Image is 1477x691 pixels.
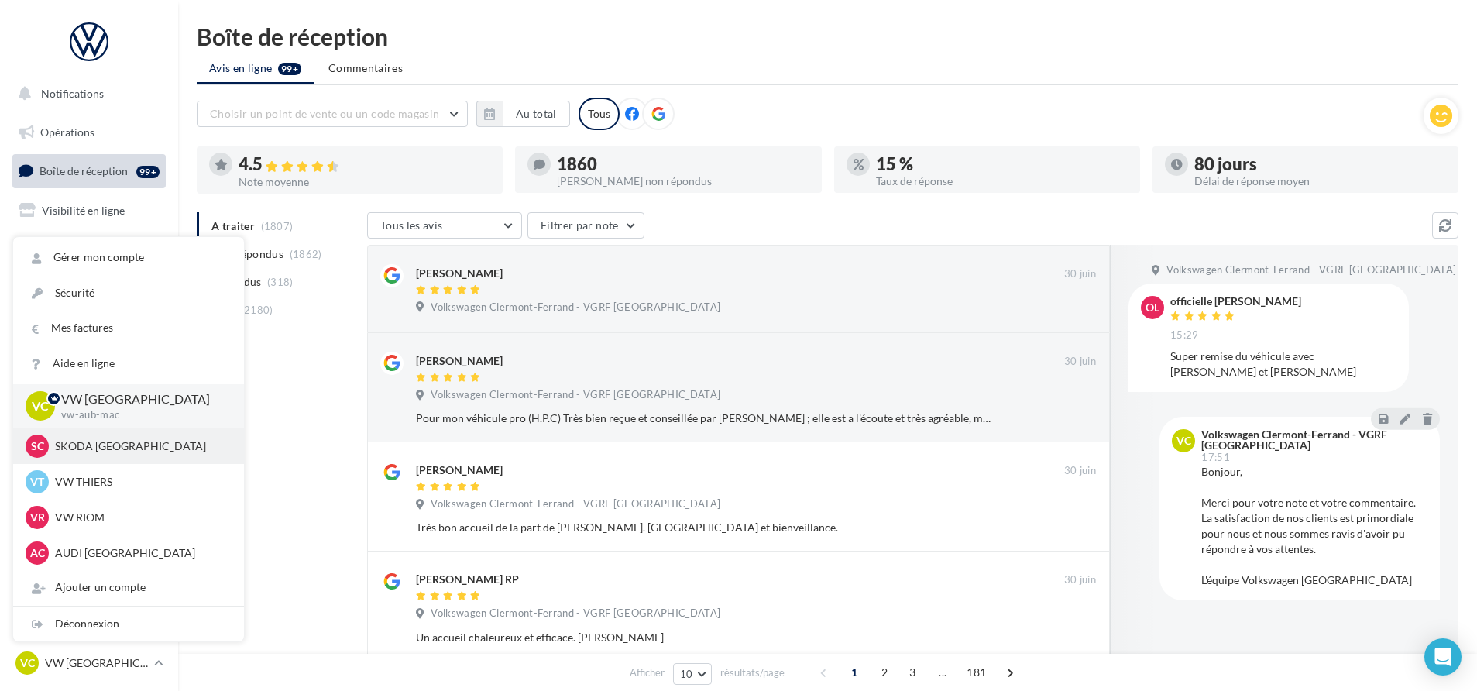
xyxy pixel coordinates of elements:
button: Choisir un point de vente ou un code magasin [197,101,468,127]
a: VC VW [GEOGRAPHIC_DATA] [12,648,166,678]
div: [PERSON_NAME] RP [416,572,519,587]
p: VW THIERS [55,474,225,490]
span: résultats/page [720,665,785,680]
a: Boîte de réception99+ [9,154,169,187]
span: SC [31,438,44,454]
span: VC [20,655,35,671]
div: 80 jours [1194,156,1446,173]
span: Volkswagen Clermont-Ferrand - VGRF [GEOGRAPHIC_DATA] [431,301,720,315]
span: Tous les avis [380,218,443,232]
span: Volkswagen Clermont-Ferrand - VGRF [GEOGRAPHIC_DATA] [431,497,720,511]
div: Un accueil chaleureux et efficace. [PERSON_NAME] [416,630,995,645]
button: Tous les avis [367,212,522,239]
a: Campagnes [9,233,169,266]
a: Gérer mon compte [13,240,244,275]
button: Filtrer par note [527,212,644,239]
a: Sécurité [13,276,244,311]
div: Boîte de réception [197,25,1458,48]
span: 17:51 [1201,452,1230,462]
div: officielle [PERSON_NAME] [1170,296,1301,307]
span: VC [32,397,49,415]
div: 99+ [136,166,160,178]
span: Visibilité en ligne [42,204,125,217]
button: Au total [476,101,570,127]
span: AC [30,545,45,561]
p: vw-aub-mac [61,408,219,422]
div: [PERSON_NAME] non répondus [557,176,809,187]
span: (2180) [241,304,273,316]
div: 4.5 [239,156,490,174]
div: Taux de réponse [876,176,1128,187]
span: 15:29 [1170,328,1199,342]
a: Calendrier [9,349,169,381]
span: ... [930,660,955,685]
span: Choisir un point de vente ou un code magasin [210,107,439,120]
div: [PERSON_NAME] [416,353,503,369]
div: [PERSON_NAME] [416,462,503,478]
div: Open Intercom Messenger [1424,638,1462,676]
span: 181 [960,660,992,685]
button: 10 [673,663,713,685]
span: 1 [842,660,867,685]
span: Volkswagen Clermont-Ferrand - VGRF [GEOGRAPHIC_DATA] [431,388,720,402]
div: Super remise du véhicule avec [PERSON_NAME] et [PERSON_NAME] [1170,349,1396,380]
span: Volkswagen Clermont-Ferrand - VGRF [GEOGRAPHIC_DATA] [431,607,720,621]
div: [PERSON_NAME] [416,266,503,281]
span: ol [1146,300,1159,315]
div: Tous [579,98,620,130]
div: Très bon accueil de la part de [PERSON_NAME]. [GEOGRAPHIC_DATA] et bienveillance. [416,520,995,535]
button: Notifications [9,77,163,110]
div: Volkswagen Clermont-Ferrand - VGRF [GEOGRAPHIC_DATA] [1201,429,1424,451]
span: (318) [267,276,294,288]
p: VW [GEOGRAPHIC_DATA] [61,390,219,408]
span: 30 juin [1064,267,1096,281]
span: 30 juin [1064,464,1096,478]
div: Déconnexion [13,607,244,641]
span: (1862) [290,248,322,260]
a: Aide en ligne [13,346,244,381]
span: 30 juin [1064,355,1096,369]
div: Note moyenne [239,177,490,187]
span: Boîte de réception [40,164,128,177]
span: VR [30,510,45,525]
div: 15 % [876,156,1128,173]
span: Afficher [630,665,665,680]
span: Commentaires [328,60,403,76]
span: Volkswagen Clermont-Ferrand - VGRF [GEOGRAPHIC_DATA] [1166,263,1456,277]
span: 10 [680,668,693,680]
p: VW RIOM [55,510,225,525]
div: Bonjour, Merci pour votre note et votre commentaire. La satisfaction de nos clients est primordia... [1201,464,1427,588]
a: Opérations [9,116,169,149]
span: Opérations [40,125,94,139]
span: Non répondus [211,246,283,262]
a: Mes factures [13,311,244,345]
a: PLV et print personnalisable [9,387,169,432]
span: VT [30,474,44,490]
span: 30 juin [1064,573,1096,587]
div: Délai de réponse moyen [1194,176,1446,187]
p: VW [GEOGRAPHIC_DATA] [45,655,148,671]
a: Contacts [9,271,169,304]
div: Pour mon véhicule pro (H.P.C) Très bien reçue et conseillée par [PERSON_NAME] ; elle est a l'écou... [416,411,995,426]
a: Médiathèque [9,310,169,342]
span: VC [1176,433,1191,449]
button: Au total [503,101,570,127]
span: 3 [900,660,925,685]
div: 1860 [557,156,809,173]
span: 2 [872,660,897,685]
a: Visibilité en ligne [9,194,169,227]
div: Ajouter un compte [13,570,244,605]
a: Campagnes DataOnDemand [9,438,169,484]
span: Notifications [41,87,104,100]
p: AUDI [GEOGRAPHIC_DATA] [55,545,225,561]
p: SKODA [GEOGRAPHIC_DATA] [55,438,225,454]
